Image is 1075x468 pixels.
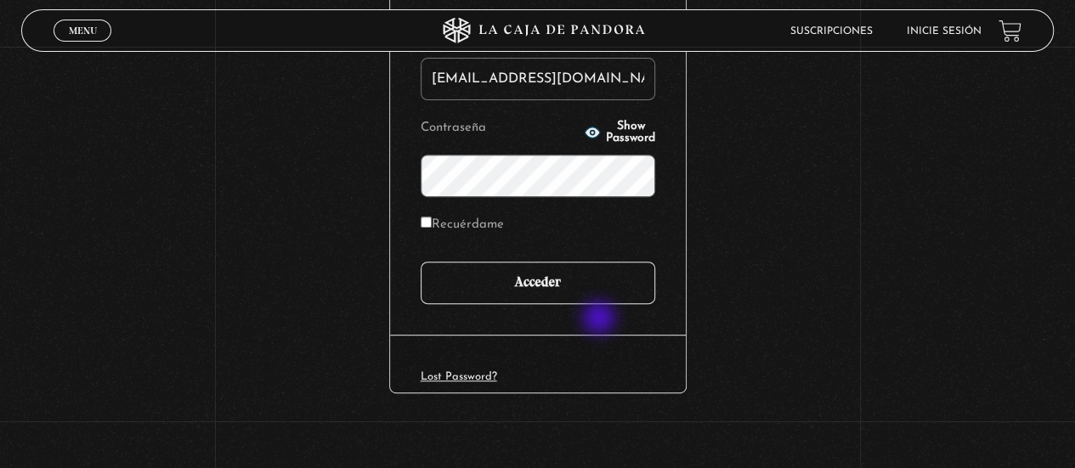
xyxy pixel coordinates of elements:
[790,26,873,37] a: Suscripciones
[421,212,504,239] label: Recuérdame
[999,20,1021,42] a: View your shopping cart
[63,40,103,52] span: Cerrar
[69,25,97,36] span: Menu
[606,121,655,144] span: Show Password
[421,262,655,304] input: Acceder
[421,116,580,142] label: Contraseña
[421,217,432,228] input: Recuérdame
[584,121,655,144] button: Show Password
[421,371,497,382] a: Lost Password?
[907,26,982,37] a: Inicie sesión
